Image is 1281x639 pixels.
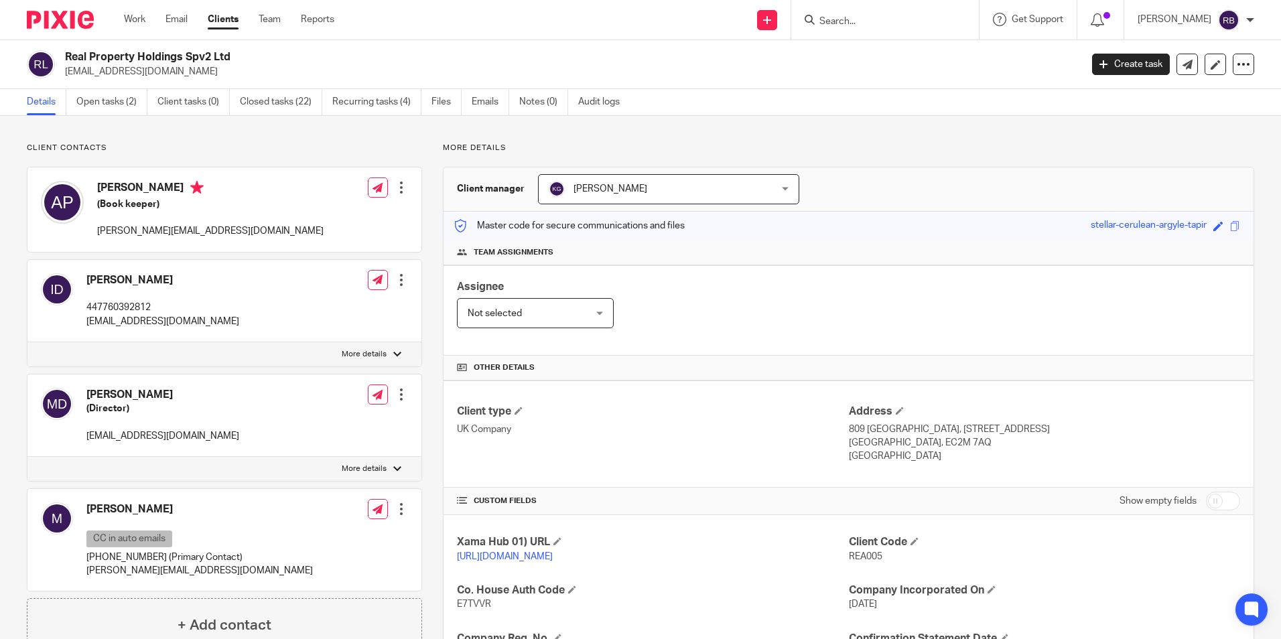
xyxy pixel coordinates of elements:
[190,181,204,194] i: Primary
[457,583,848,597] h4: Co. House Auth Code
[1092,54,1170,75] a: Create task
[849,449,1240,463] p: [GEOGRAPHIC_DATA]
[431,89,462,115] a: Files
[849,405,1240,419] h4: Address
[76,89,147,115] a: Open tasks (2)
[342,349,387,360] p: More details
[457,182,525,196] h3: Client manager
[849,552,882,561] span: REA005
[443,143,1254,153] p: More details
[41,388,73,420] img: svg%3E
[86,402,239,415] h5: (Director)
[849,423,1240,436] p: 809 [GEOGRAPHIC_DATA], [STREET_ADDRESS]
[259,13,281,26] a: Team
[240,89,322,115] a: Closed tasks (22)
[65,50,870,64] h2: Real Property Holdings Spv2 Ltd
[27,50,55,78] img: svg%3E
[457,281,504,292] span: Assignee
[474,362,535,373] span: Other details
[208,13,239,26] a: Clients
[27,143,422,153] p: Client contacts
[342,464,387,474] p: More details
[457,535,848,549] h4: Xama Hub 01) URL
[27,89,66,115] a: Details
[457,423,848,436] p: UK Company
[332,89,421,115] a: Recurring tasks (4)
[41,502,73,535] img: svg%3E
[457,496,848,506] h4: CUSTOM FIELDS
[549,181,565,197] img: svg%3E
[457,552,553,561] a: [URL][DOMAIN_NAME]
[86,273,239,287] h4: [PERSON_NAME]
[849,583,1240,597] h4: Company Incorporated On
[86,530,172,547] p: CC in auto emails
[86,315,239,328] p: [EMAIL_ADDRESS][DOMAIN_NAME]
[86,502,313,516] h4: [PERSON_NAME]
[1218,9,1239,31] img: svg%3E
[457,405,848,419] h4: Client type
[849,436,1240,449] p: [GEOGRAPHIC_DATA], EC2M 7AQ
[818,16,939,28] input: Search
[65,65,1072,78] p: [EMAIL_ADDRESS][DOMAIN_NAME]
[454,219,685,232] p: Master code for secure communications and files
[97,181,324,198] h4: [PERSON_NAME]
[157,89,230,115] a: Client tasks (0)
[27,11,94,29] img: Pixie
[1012,15,1063,24] span: Get Support
[165,13,188,26] a: Email
[97,224,324,238] p: [PERSON_NAME][EMAIL_ADDRESS][DOMAIN_NAME]
[41,181,84,224] img: svg%3E
[86,551,313,564] p: [PHONE_NUMBER] (Primary Contact)
[178,615,271,636] h4: + Add contact
[468,309,522,318] span: Not selected
[472,89,509,115] a: Emails
[519,89,568,115] a: Notes (0)
[86,429,239,443] p: [EMAIL_ADDRESS][DOMAIN_NAME]
[457,599,491,609] span: E7TVVR
[1120,494,1197,508] label: Show empty fields
[301,13,334,26] a: Reports
[1091,218,1207,234] div: stellar-cerulean-argyle-tapir
[849,535,1240,549] h4: Client Code
[574,184,647,194] span: [PERSON_NAME]
[41,273,73,305] img: svg%3E
[1138,13,1211,26] p: [PERSON_NAME]
[86,301,239,314] p: 447760392812
[97,198,324,211] h5: (Book keeper)
[849,599,877,609] span: [DATE]
[86,564,313,577] p: [PERSON_NAME][EMAIL_ADDRESS][DOMAIN_NAME]
[578,89,630,115] a: Audit logs
[474,247,553,258] span: Team assignments
[86,388,239,402] h4: [PERSON_NAME]
[124,13,145,26] a: Work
